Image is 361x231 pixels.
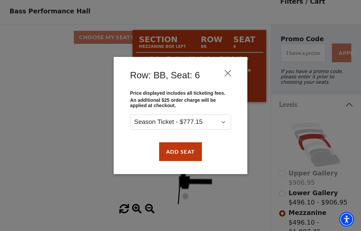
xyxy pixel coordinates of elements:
div: Accessibility Menu [339,212,354,227]
button: Add Seat [159,142,202,161]
h4: Row: BB, Seat: 6 [130,70,200,81]
p: Price displayed includes all ticketing fees. [130,90,231,96]
button: Close [222,67,234,79]
p: An additional $25 order charge will be applied at checkout. [130,97,231,108]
